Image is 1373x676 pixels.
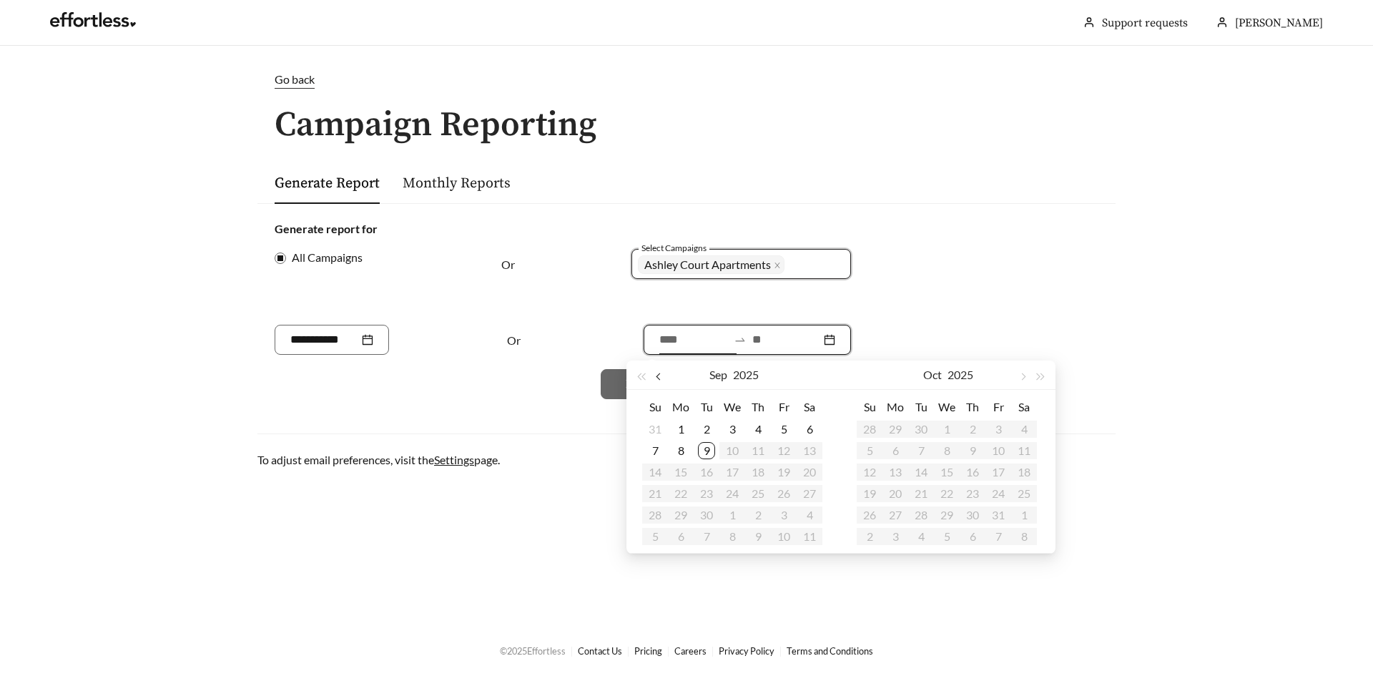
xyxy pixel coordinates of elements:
button: Sep [709,361,727,389]
th: Su [642,396,668,418]
button: Oct [923,361,942,389]
a: Monthly Reports [403,175,511,192]
th: Tu [908,396,934,418]
th: Sa [1011,396,1037,418]
td: 2025-09-05 [771,418,797,440]
td: 2025-09-08 [668,440,694,461]
div: 2 [698,421,715,438]
span: © 2025 Effortless [500,645,566,657]
th: We [719,396,745,418]
div: 9 [698,442,715,459]
div: 4 [749,421,767,438]
span: Go back [275,72,315,86]
th: Tu [694,396,719,418]
th: Mo [668,396,694,418]
th: Fr [771,396,797,418]
div: 1 [672,421,689,438]
th: Mo [882,396,908,418]
span: close [774,262,781,270]
th: Th [960,396,985,418]
span: [PERSON_NAME] [1235,16,1323,30]
div: 3 [724,421,741,438]
th: Sa [797,396,822,418]
a: Generate Report [275,175,380,192]
div: 5 [775,421,792,438]
div: 8 [672,442,689,459]
td: 2025-09-09 [694,440,719,461]
span: Or [507,333,521,347]
th: Fr [985,396,1011,418]
td: 2025-08-31 [642,418,668,440]
a: Privacy Policy [719,645,774,657]
h1: Campaign Reporting [257,107,1116,144]
span: swap-right [734,333,747,346]
th: We [934,396,960,418]
th: Su [857,396,882,418]
a: Support requests [1102,16,1188,30]
strong: Generate report for [275,222,378,235]
span: Or [501,258,515,271]
div: 6 [801,421,818,438]
td: 2025-09-06 [797,418,822,440]
span: Ashley Court Apartments [644,258,771,271]
a: Terms and Conditions [787,645,873,657]
a: Contact Us [578,645,622,657]
div: 7 [646,442,664,459]
td: 2025-09-01 [668,418,694,440]
a: Careers [674,645,707,657]
a: Go back [257,71,1116,89]
span: To adjust email preferences, visit the page. [257,453,500,466]
button: 2025 [733,361,759,389]
td: 2025-09-03 [719,418,745,440]
td: 2025-09-07 [642,440,668,461]
a: Pricing [634,645,662,657]
td: 2025-09-04 [745,418,771,440]
th: Th [745,396,771,418]
span: All Campaigns [286,249,368,266]
a: Settings [434,453,474,466]
span: to [734,333,747,346]
button: 2025 [948,361,973,389]
button: Download CSV [601,369,723,399]
div: 31 [646,421,664,438]
td: 2025-09-02 [694,418,719,440]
